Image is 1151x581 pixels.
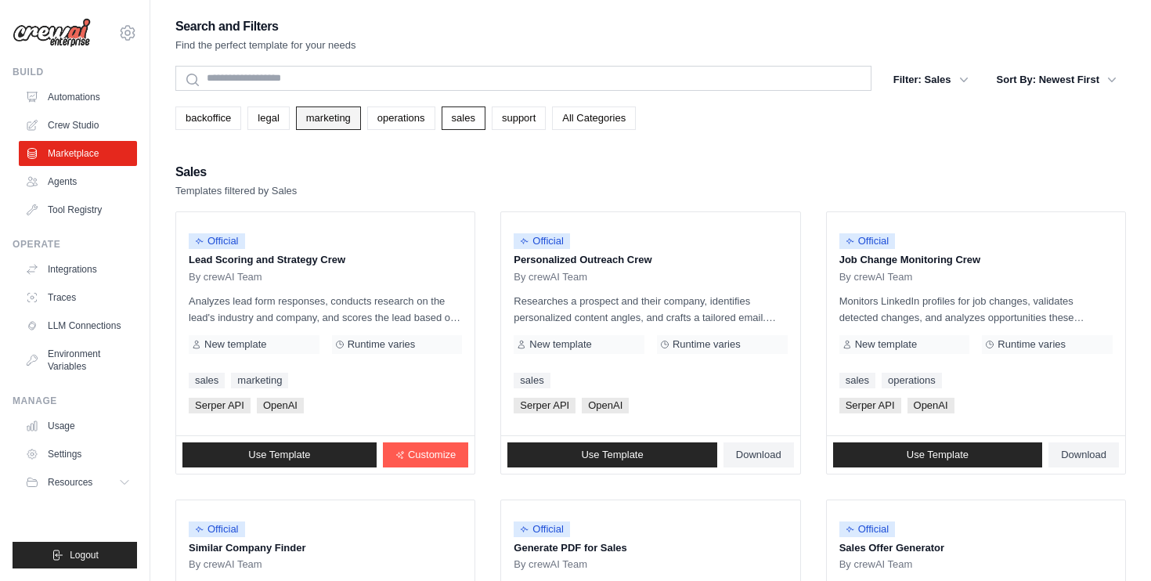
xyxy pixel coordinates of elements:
[175,16,356,38] h2: Search and Filters
[723,442,794,467] a: Download
[13,542,137,568] button: Logout
[998,338,1066,351] span: Runtime varies
[189,373,225,388] a: sales
[231,373,288,388] a: marketing
[514,293,787,326] p: Researches a prospect and their company, identifies personalized content angles, and crafts a tai...
[839,293,1113,326] p: Monitors LinkedIn profiles for job changes, validates detected changes, and analyzes opportunitie...
[514,233,570,249] span: Official
[189,233,245,249] span: Official
[514,252,787,268] p: Personalized Outreach Crew
[19,313,137,338] a: LLM Connections
[19,285,137,310] a: Traces
[204,338,266,351] span: New template
[507,442,717,467] a: Use Template
[987,66,1126,94] button: Sort By: Newest First
[13,66,137,78] div: Build
[348,338,416,351] span: Runtime varies
[514,558,587,571] span: By crewAI Team
[189,293,462,326] p: Analyzes lead form responses, conducts research on the lead's industry and company, and scores th...
[383,442,468,467] a: Customize
[1061,449,1106,461] span: Download
[907,398,954,413] span: OpenAI
[839,252,1113,268] p: Job Change Monitoring Crew
[13,395,137,407] div: Manage
[175,161,297,183] h2: Sales
[907,449,969,461] span: Use Template
[19,197,137,222] a: Tool Registry
[175,106,241,130] a: backoffice
[19,257,137,282] a: Integrations
[408,449,456,461] span: Customize
[514,373,550,388] a: sales
[839,233,896,249] span: Official
[839,540,1113,556] p: Sales Offer Generator
[19,470,137,495] button: Resources
[257,398,304,413] span: OpenAI
[833,442,1043,467] a: Use Template
[70,549,99,561] span: Logout
[189,271,262,283] span: By crewAI Team
[884,66,978,94] button: Filter: Sales
[189,521,245,537] span: Official
[581,449,643,461] span: Use Template
[492,106,546,130] a: support
[855,338,917,351] span: New template
[175,183,297,199] p: Templates filtered by Sales
[189,252,462,268] p: Lead Scoring and Strategy Crew
[19,113,137,138] a: Crew Studio
[514,271,587,283] span: By crewAI Team
[1048,442,1119,467] a: Download
[19,413,137,438] a: Usage
[882,373,942,388] a: operations
[19,442,137,467] a: Settings
[248,449,310,461] span: Use Template
[736,449,781,461] span: Download
[189,558,262,571] span: By crewAI Team
[514,398,575,413] span: Serper API
[19,85,137,110] a: Automations
[189,398,251,413] span: Serper API
[247,106,289,130] a: legal
[296,106,361,130] a: marketing
[13,238,137,251] div: Operate
[529,338,591,351] span: New template
[552,106,636,130] a: All Categories
[13,18,91,48] img: Logo
[175,38,356,53] p: Find the perfect template for your needs
[19,341,137,379] a: Environment Variables
[189,540,462,556] p: Similar Company Finder
[442,106,485,130] a: sales
[839,373,875,388] a: sales
[182,442,377,467] a: Use Template
[673,338,741,351] span: Runtime varies
[514,540,787,556] p: Generate PDF for Sales
[839,558,913,571] span: By crewAI Team
[839,398,901,413] span: Serper API
[48,476,92,489] span: Resources
[514,521,570,537] span: Official
[367,106,435,130] a: operations
[839,271,913,283] span: By crewAI Team
[19,141,137,166] a: Marketplace
[582,398,629,413] span: OpenAI
[19,169,137,194] a: Agents
[839,521,896,537] span: Official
